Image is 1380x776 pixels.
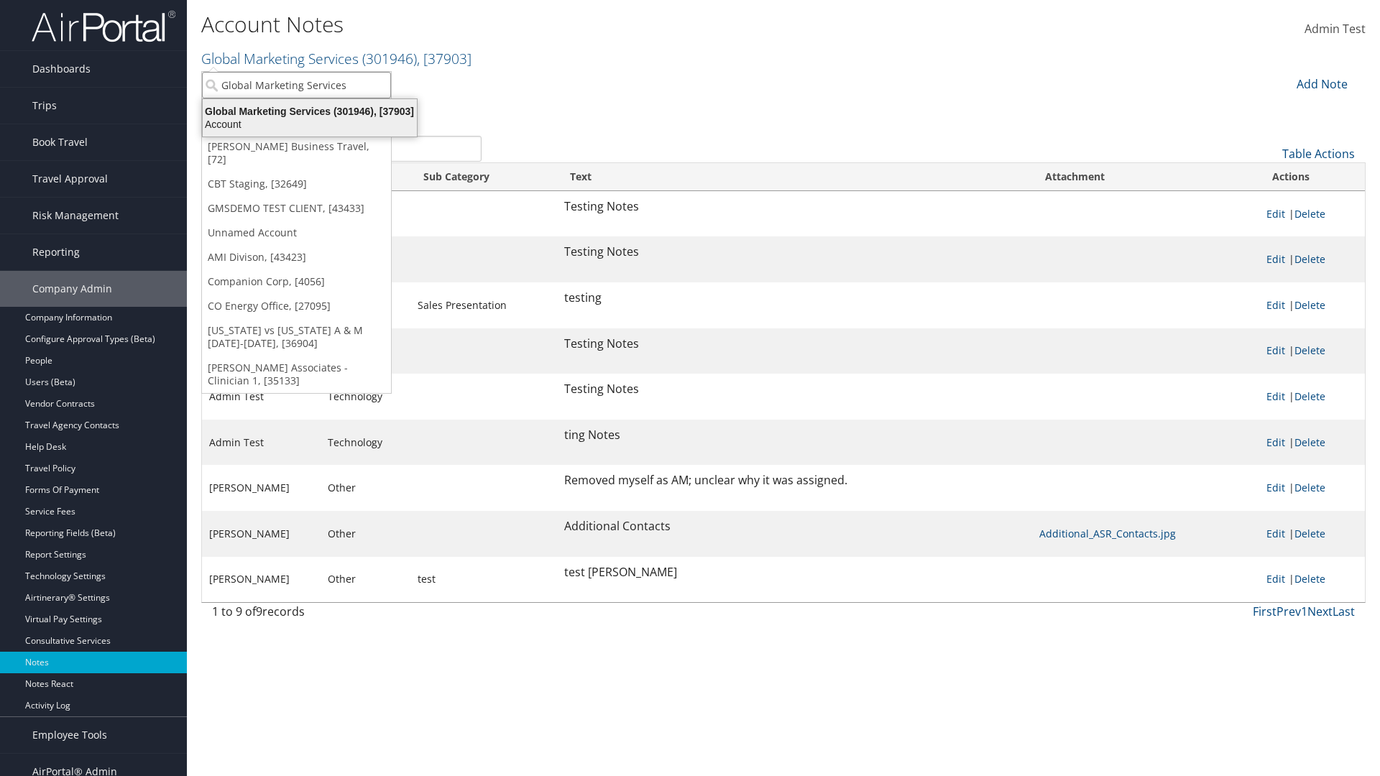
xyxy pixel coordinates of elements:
a: Edit [1266,572,1285,586]
td: | [1259,236,1365,282]
th: Actions [1259,163,1365,191]
a: First [1253,604,1276,619]
a: Edit [1266,207,1285,221]
p: Testing Notes [564,335,1026,354]
div: Account [194,118,425,131]
img: airportal-logo.png [32,9,175,43]
span: Admin Test [1305,21,1366,37]
a: Edit [1266,481,1285,494]
a: Edit [1266,252,1285,266]
td: Technology [321,374,410,420]
th: Attachment: activate to sort column ascending [1032,163,1259,191]
a: [US_STATE] vs [US_STATE] A & M [DATE]-[DATE], [36904] [202,318,391,356]
td: | [1259,511,1365,557]
td: [PERSON_NAME] [202,557,321,603]
td: | [1259,328,1365,374]
a: Unnamed Account [202,221,391,245]
p: ting Notes [564,426,1026,445]
td: [PERSON_NAME] [202,511,321,557]
a: CO Energy Office, [27095] [202,294,391,318]
td: | [1259,374,1365,420]
th: Text: activate to sort column ascending [557,163,1033,191]
a: Global Marketing Services [201,49,471,68]
a: Last [1333,604,1355,619]
td: | [1259,191,1365,237]
a: [PERSON_NAME] Associates - Clinician 1, [35133] [202,356,391,393]
p: Testing Notes [564,243,1026,262]
input: Search Accounts [202,72,391,98]
a: Edit [1266,343,1285,357]
a: GMSDEMO TEST CLIENT, [43433] [202,196,391,221]
a: Delete [1294,527,1325,540]
td: Other [321,557,410,603]
span: Travel Approval [32,161,108,197]
a: Delete [1294,343,1325,357]
a: Delete [1294,207,1325,221]
td: | [1259,420,1365,466]
a: Edit [1266,298,1285,312]
span: Reporting [32,234,80,270]
span: , [ 37903 ] [417,49,471,68]
div: Global Marketing Services (301946), [37903] [194,105,425,118]
div: 1 to 9 of records [212,603,482,627]
td: Other [321,511,410,557]
td: | [1259,282,1365,328]
td: Admin Test [202,420,321,466]
a: Additional_ASR_Contacts.jpg [1039,527,1176,540]
td: Other [321,465,410,511]
th: Sub Category: activate to sort column ascending [410,163,557,191]
a: Delete [1294,252,1325,266]
td: Technology [321,420,410,466]
a: Companion Corp, [4056] [202,269,391,294]
a: Delete [1294,481,1325,494]
a: Table Actions [1282,146,1355,162]
span: Book Travel [32,124,88,160]
a: Edit [1266,435,1285,449]
span: Company Admin [32,271,112,307]
p: testing [564,289,1026,308]
a: [PERSON_NAME] Business Travel, [72] [202,134,391,172]
span: Employee Tools [32,717,107,753]
p: Additional Contacts [564,517,1026,536]
a: Admin Test [1305,7,1366,52]
a: Prev [1276,604,1301,619]
a: 1 [1301,604,1307,619]
p: Removed myself as AM; unclear why it was assigned. [564,471,1026,490]
td: Sales Presentation [410,282,557,328]
h1: Account Notes [201,9,977,40]
a: Delete [1294,572,1325,586]
span: Risk Management [32,198,119,234]
a: Delete [1294,298,1325,312]
p: Testing Notes [564,380,1026,399]
td: | [1259,557,1365,603]
a: AMI Divison, [43423] [202,245,391,269]
td: Admin Test [202,374,321,420]
a: Next [1307,604,1333,619]
td: [PERSON_NAME] [202,465,321,511]
div: Add Note [1287,75,1355,93]
a: Delete [1294,389,1325,403]
a: CBT Staging, [32649] [202,172,391,196]
td: test [410,557,557,603]
span: ( 301946 ) [362,49,417,68]
span: 9 [256,604,262,619]
span: Dashboards [32,51,91,87]
a: Edit [1266,389,1285,403]
a: Delete [1294,435,1325,449]
a: Edit [1266,527,1285,540]
td: | [1259,465,1365,511]
span: Trips [32,88,57,124]
p: test [PERSON_NAME] [564,563,1026,582]
p: Testing Notes [564,198,1026,216]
